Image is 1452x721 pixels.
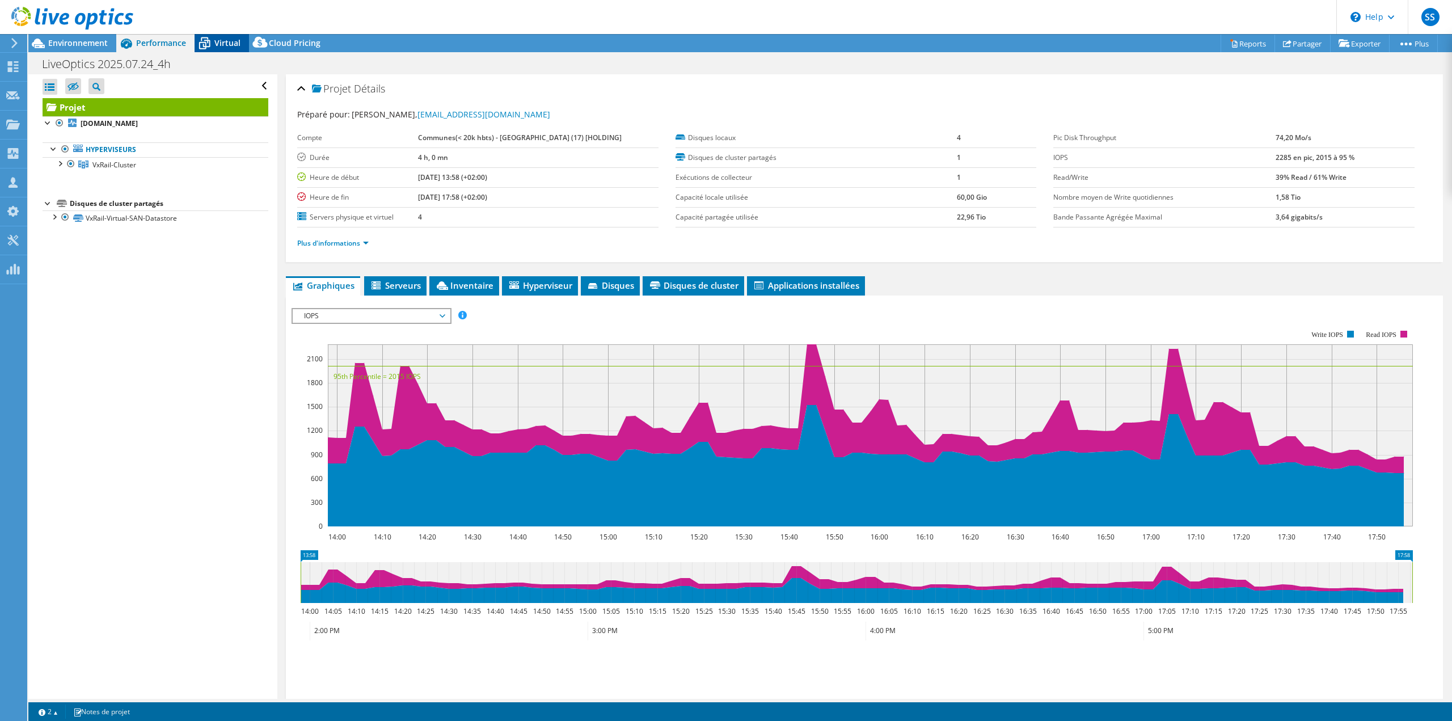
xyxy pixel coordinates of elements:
text: 16:10 [916,532,934,542]
text: 2100 [307,354,323,364]
text: 1500 [307,402,323,411]
a: Plus [1389,35,1438,52]
text: 16:35 [1019,606,1037,616]
span: Projet [312,83,351,95]
text: 14:55 [556,606,573,616]
b: Communes(< 20k hbts) - [GEOGRAPHIC_DATA] (17) [HOLDING] [418,133,622,142]
text: 1800 [307,378,323,387]
label: Heure de fin [297,192,418,203]
label: Disques de cluster partagés [676,152,957,163]
label: Capacité locale utilisée [676,192,957,203]
span: Détails [354,82,385,95]
text: 15:50 [826,532,843,542]
h1: LiveOptics 2025.07.24_4h [37,58,188,70]
b: 22,96 Tio [957,212,986,222]
text: 15:40 [780,532,798,542]
a: 2 [31,705,66,719]
text: 16:05 [880,606,898,616]
text: 14:00 [301,606,319,616]
text: 16:00 [871,532,888,542]
text: 16:20 [961,532,979,542]
text: 14:50 [554,532,572,542]
text: 14:30 [464,532,482,542]
h2: Contrôles de graphique avancé [292,695,452,718]
span: [PERSON_NAME], [352,109,550,120]
text: 16:45 [1066,606,1083,616]
span: Disques [586,280,634,291]
text: 16:40 [1052,532,1069,542]
b: 4 [418,212,422,222]
text: 17:50 [1368,532,1386,542]
b: 2285 en pic, 2015 à 95 % [1276,153,1354,162]
span: SS [1421,8,1440,26]
b: 60,00 Gio [957,192,987,202]
a: VxRail-Virtual-SAN-Datastore [43,210,268,225]
text: 16:10 [904,606,921,616]
b: 1 [957,153,961,162]
text: 16:00 [857,606,875,616]
b: 4 [957,133,961,142]
a: Reports [1221,35,1275,52]
text: 14:40 [487,606,504,616]
text: 1200 [307,425,323,435]
text: 16:50 [1089,606,1107,616]
span: Inventaire [435,280,493,291]
text: 16:40 [1042,606,1060,616]
b: 4 h, 0 mn [418,153,448,162]
text: 17:40 [1323,532,1341,542]
text: 15:45 [788,606,805,616]
text: 15:10 [645,532,662,542]
text: 16:50 [1097,532,1115,542]
text: 17:35 [1297,606,1315,616]
a: VxRail-Cluster [43,157,268,172]
span: Disques de cluster [648,280,738,291]
span: Serveurs [370,280,421,291]
text: 17:10 [1181,606,1199,616]
text: 16:15 [927,606,944,616]
a: Exporter [1330,35,1390,52]
b: 1,58 Tio [1276,192,1301,202]
span: IOPS [298,309,444,323]
label: Préparé pour: [297,109,350,120]
text: 16:30 [1007,532,1024,542]
div: Disques de cluster partagés [70,197,268,210]
b: 3,64 gigabits/s [1276,212,1323,222]
text: 17:10 [1187,532,1205,542]
text: 14:50 [533,606,551,616]
text: 14:10 [374,532,391,542]
text: 17:25 [1251,606,1268,616]
text: 14:25 [417,606,434,616]
span: Cloud Pricing [269,37,320,48]
text: 15:00 [600,532,617,542]
span: Environnement [48,37,108,48]
b: [DATE] 13:58 (+02:00) [418,172,487,182]
label: Capacité partagée utilisée [676,212,957,223]
label: Compte [297,132,418,144]
text: 16:25 [973,606,991,616]
a: Notes de projet [65,705,138,719]
text: Write IOPS [1311,331,1343,339]
text: 15:30 [718,606,736,616]
span: VxRail-Cluster [92,160,136,170]
label: Durée [297,152,418,163]
text: 15:05 [602,606,620,616]
text: 15:20 [690,532,708,542]
text: 14:15 [371,606,389,616]
text: 17:15 [1205,606,1222,616]
text: 15:40 [765,606,782,616]
text: 15:00 [579,606,597,616]
text: 14:30 [440,606,458,616]
label: Disques locaux [676,132,957,144]
b: [DOMAIN_NAME] [81,119,138,128]
text: 900 [311,450,323,459]
a: Hyperviseurs [43,142,268,157]
span: Applications installées [753,280,859,291]
text: 14:00 [328,532,346,542]
a: Plus d'informations [297,238,369,248]
a: Projet [43,98,268,116]
text: 17:20 [1232,532,1250,542]
label: IOPS [1053,152,1275,163]
label: Servers physique et virtuel [297,212,418,223]
text: 14:05 [324,606,342,616]
text: 17:20 [1228,606,1246,616]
